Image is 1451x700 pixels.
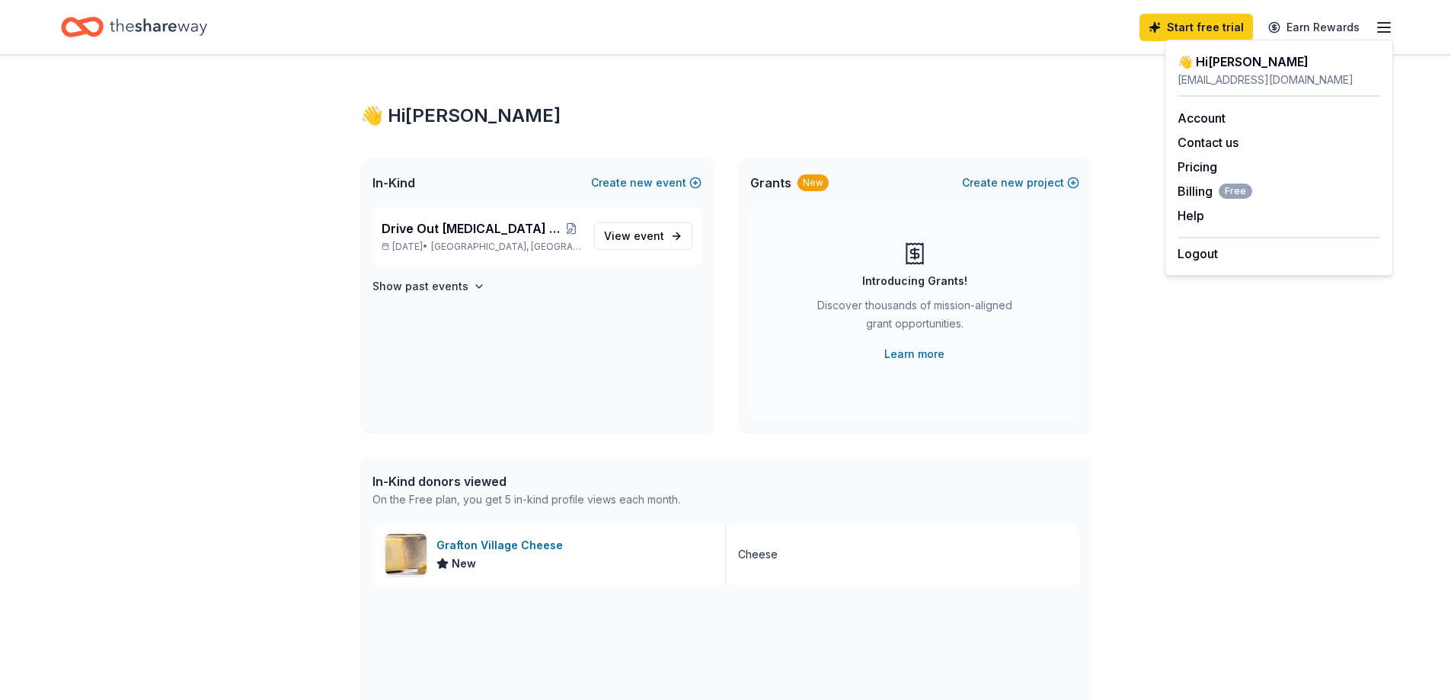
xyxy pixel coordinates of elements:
[382,241,582,253] p: [DATE] •
[372,472,680,491] div: In-Kind donors viewed
[630,174,653,192] span: new
[360,104,1091,128] div: 👋 Hi [PERSON_NAME]
[1178,206,1204,225] button: Help
[1178,245,1218,263] button: Logout
[436,536,569,555] div: Grafton Village Cheese
[962,174,1079,192] button: Createnewproject
[884,345,944,363] a: Learn more
[862,272,967,290] div: Introducing Grants!
[811,296,1018,339] div: Discover thousands of mission-aligned grant opportunities.
[431,241,581,253] span: [GEOGRAPHIC_DATA], [GEOGRAPHIC_DATA]
[1178,182,1252,200] span: Billing
[1259,14,1369,41] a: Earn Rewards
[372,277,485,296] button: Show past events
[634,229,664,242] span: event
[372,277,468,296] h4: Show past events
[382,219,561,238] span: Drive Out [MEDICAL_DATA] Golf Tournament
[1178,71,1380,89] div: [EMAIL_ADDRESS][DOMAIN_NAME]
[452,555,476,573] span: New
[594,222,692,250] a: View event
[1178,182,1252,200] button: BillingFree
[61,9,207,45] a: Home
[1178,53,1380,71] div: 👋 Hi [PERSON_NAME]
[1178,159,1217,174] a: Pricing
[1178,133,1238,152] button: Contact us
[604,227,664,245] span: View
[1178,110,1226,126] a: Account
[385,534,427,575] img: Image for Grafton Village Cheese
[1219,184,1252,199] span: Free
[372,174,415,192] span: In-Kind
[797,174,829,191] div: New
[1139,14,1253,41] a: Start free trial
[1001,174,1024,192] span: new
[372,491,680,509] div: On the Free plan, you get 5 in-kind profile views each month.
[591,174,702,192] button: Createnewevent
[738,545,778,564] div: Cheese
[750,174,791,192] span: Grants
